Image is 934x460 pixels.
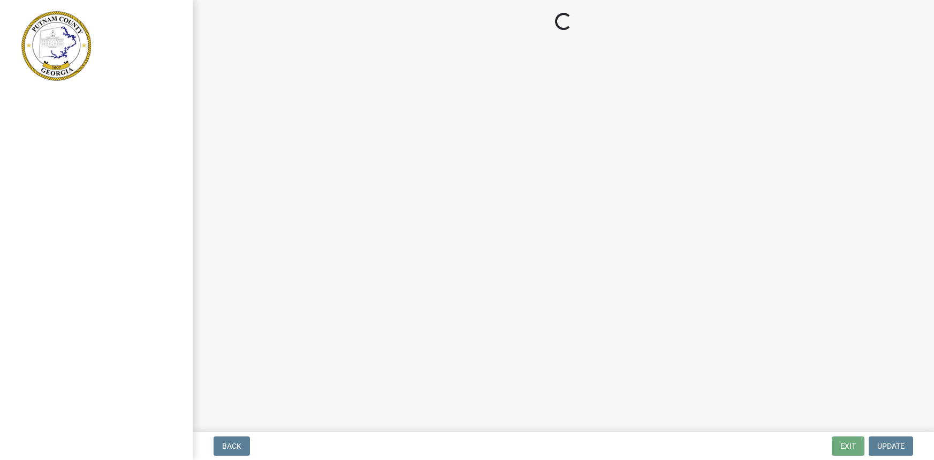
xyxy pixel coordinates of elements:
[222,442,241,450] span: Back
[877,442,905,450] span: Update
[869,436,913,456] button: Update
[21,11,91,81] img: Putnam County, Georgia
[832,436,864,456] button: Exit
[214,436,250,456] button: Back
